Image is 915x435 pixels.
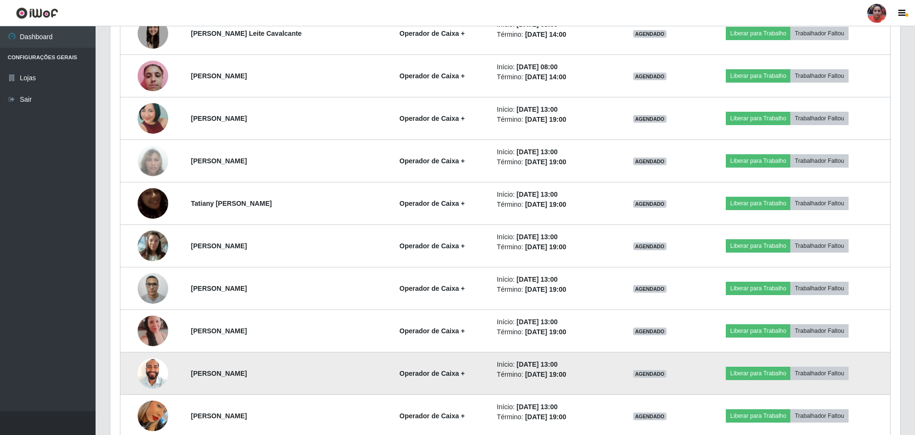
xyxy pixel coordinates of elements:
img: 1735410099606.jpeg [138,225,168,266]
time: [DATE] 13:00 [517,148,558,156]
time: [DATE] 13:00 [517,361,558,368]
li: Término: [497,200,610,210]
strong: [PERSON_NAME] [191,412,247,420]
button: Trabalhador Faltou [790,324,848,338]
strong: Operador de Caixa + [399,157,465,165]
li: Término: [497,157,610,167]
button: Liberar para Trabalho [726,367,790,380]
time: [DATE] 19:00 [525,413,566,421]
strong: [PERSON_NAME] [191,115,247,122]
time: [DATE] 19:00 [525,201,566,208]
span: AGENDADO [633,328,667,335]
span: AGENDADO [633,73,667,80]
button: Trabalhador Faltou [790,367,848,380]
strong: [PERSON_NAME] [191,242,247,250]
time: [DATE] 14:00 [525,31,566,38]
strong: Operador de Caixa + [399,242,465,250]
time: [DATE] 19:00 [525,286,566,293]
span: AGENDADO [633,30,667,38]
time: [DATE] 19:00 [525,243,566,251]
time: [DATE] 13:00 [517,276,558,283]
span: AGENDADO [633,158,667,165]
time: [DATE] 13:00 [517,318,558,326]
li: Término: [497,72,610,82]
li: Término: [497,30,610,40]
span: AGENDADO [633,413,667,420]
strong: Operador de Caixa + [399,285,465,292]
img: 1650489508767.jpeg [138,134,168,188]
strong: Tatiany [PERSON_NAME] [191,200,272,207]
button: Trabalhador Faltou [790,112,848,125]
button: Trabalhador Faltou [790,239,848,253]
li: Início: [497,62,610,72]
time: [DATE] 13:00 [517,233,558,241]
li: Início: [497,402,610,412]
strong: Operador de Caixa + [399,200,465,207]
time: [DATE] 19:00 [525,328,566,336]
img: 1739493301176.jpeg [138,268,168,308]
button: Liberar para Trabalho [726,197,790,210]
li: Término: [497,285,610,295]
strong: Operador de Caixa + [399,327,465,335]
button: Trabalhador Faltou [790,27,848,40]
img: CoreUI Logo [16,7,58,19]
img: 1742315333491.jpeg [138,18,168,49]
strong: [PERSON_NAME] [191,285,247,292]
button: Liberar para Trabalho [726,282,790,295]
button: Trabalhador Faltou [790,197,848,210]
li: Início: [497,190,610,200]
li: Início: [497,317,610,327]
time: [DATE] 08:00 [517,63,558,71]
time: [DATE] 13:00 [517,403,558,411]
li: Início: [497,232,610,242]
button: Liberar para Trabalho [726,69,790,83]
time: [DATE] 13:00 [517,191,558,198]
img: 1739555041174.jpeg [138,304,168,358]
strong: [PERSON_NAME] [191,370,247,377]
li: Término: [497,412,610,422]
strong: Operador de Caixa + [399,30,465,37]
span: AGENDADO [633,243,667,250]
button: Trabalhador Faltou [790,154,848,168]
time: [DATE] 19:00 [525,116,566,123]
button: Liberar para Trabalho [726,154,790,168]
strong: [PERSON_NAME] [191,327,247,335]
strong: [PERSON_NAME] [191,157,247,165]
li: Início: [497,105,610,115]
span: AGENDADO [633,200,667,208]
li: Início: [497,147,610,157]
li: Término: [497,242,610,252]
strong: Operador de Caixa + [399,72,465,80]
li: Término: [497,370,610,380]
time: [DATE] 19:00 [525,371,566,378]
time: [DATE] 14:00 [525,73,566,81]
li: Término: [497,115,610,125]
time: [DATE] 19:00 [525,158,566,166]
strong: Operador de Caixa + [399,370,465,377]
button: Liberar para Trabalho [726,324,790,338]
button: Liberar para Trabalho [726,239,790,253]
strong: [PERSON_NAME] [191,72,247,80]
span: AGENDADO [633,370,667,378]
img: 1721152880470.jpeg [138,176,168,231]
img: 1748306112659.jpeg [138,55,168,96]
button: Trabalhador Faltou [790,69,848,83]
span: AGENDADO [633,115,667,123]
span: AGENDADO [633,285,667,293]
strong: Operador de Caixa + [399,412,465,420]
button: Liberar para Trabalho [726,112,790,125]
button: Trabalhador Faltou [790,409,848,423]
button: Trabalhador Faltou [790,282,848,295]
time: [DATE] 13:00 [517,106,558,113]
strong: Operador de Caixa + [399,115,465,122]
li: Início: [497,360,610,370]
li: Término: [497,327,610,337]
li: Início: [497,275,610,285]
img: 1752018104421.jpeg [138,86,168,150]
img: 1742470973102.jpeg [138,353,168,393]
strong: [PERSON_NAME] Leite Cavalcante [191,30,302,37]
button: Liberar para Trabalho [726,409,790,423]
button: Liberar para Trabalho [726,27,790,40]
